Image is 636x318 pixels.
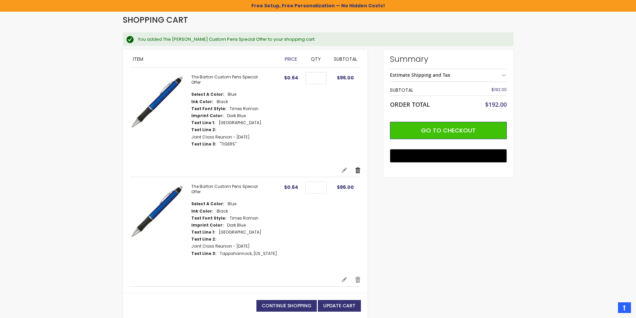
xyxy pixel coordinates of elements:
span: $0.64 [284,74,298,81]
div: You added The [PERSON_NAME] Custom Pens Special Offer to your shopping cart. [138,36,507,42]
span: $96.00 [337,74,354,81]
button: Buy with GPay [390,149,507,163]
span: $192.00 [491,87,507,92]
dd: [GEOGRAPHIC_DATA] [219,230,261,235]
a: Top [618,302,631,313]
span: Price [285,56,297,62]
dt: Text Line 1 [191,230,215,235]
dd: [GEOGRAPHIC_DATA] [219,120,261,125]
dt: Ink Color [191,209,213,214]
span: Shopping Cart [123,14,188,25]
dt: Imprint Color [191,223,224,228]
strong: Estimate Shipping and Tax [390,72,450,78]
dd: Dark Blue [227,223,246,228]
dd: Blue [228,92,236,97]
dt: Select A Color [191,92,224,97]
dd: Joint Class Reunion - [DATE] [191,244,250,249]
th: Subtotal [390,85,468,95]
a: The Barton Custom Pens Special Offer [191,184,258,195]
span: $0.64 [284,184,298,191]
strong: Order Total [390,99,430,108]
dt: Text Line 3 [191,251,216,256]
span: Subtotal [334,56,357,62]
button: Go to Checkout [390,122,507,139]
dd: Dark Blue [227,113,246,118]
dd: Times Roman [230,216,258,221]
img: The Barton Custom Pens Special Offer-Blue [130,74,185,129]
dt: Text Line 2 [191,237,216,242]
span: Update Cart [323,302,356,309]
span: Go to Checkout [421,126,476,134]
dt: Text Font Style [191,216,226,221]
strong: Summary [390,54,507,64]
img: The Barton Custom Pens Special Offer-Blue [130,184,185,239]
dt: Select A Color [191,201,224,207]
button: Update Cart [318,300,361,312]
dd: Tappahannock, [US_STATE] [220,251,277,256]
span: $192.00 [485,100,507,108]
dt: Text Line 1 [191,120,215,125]
dd: Black [217,209,228,214]
a: The Barton Custom Pens Special Offer-Blue [130,184,191,270]
dt: Text Line 3 [191,141,216,147]
a: The Barton Custom Pens Special Offer-Blue [130,74,191,160]
span: Continue Shopping [262,302,311,309]
a: Continue Shopping [256,300,317,312]
dd: Blue [228,201,236,207]
dd: Times Roman [230,106,258,111]
dt: Text Font Style [191,106,226,111]
dd: Black [217,99,228,104]
span: Item [133,56,143,62]
span: $96.00 [337,184,354,191]
dd: "TIGERS" [220,141,236,147]
dd: Joint Class Reunion - [DATE] [191,134,250,140]
dt: Imprint Color [191,113,224,118]
span: Qty [311,56,321,62]
a: The Barton Custom Pens Special Offer [191,74,258,85]
dt: Text Line 2 [191,127,216,132]
dt: Ink Color [191,99,213,104]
